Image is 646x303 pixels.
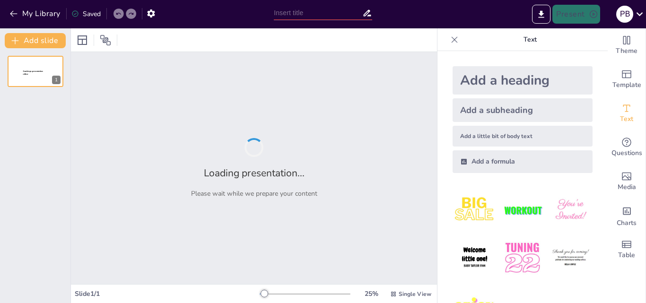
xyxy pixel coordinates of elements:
button: P B [616,5,633,24]
img: 3.jpeg [549,188,593,232]
button: Add slide [5,33,66,48]
img: 4.jpeg [453,236,497,280]
p: Please wait while we prepare your content [191,189,317,198]
img: 1.jpeg [453,188,497,232]
div: Layout [75,33,90,48]
div: P B [616,6,633,23]
div: Add ready made slides [608,62,646,96]
span: Sendsteps presentation editor [23,70,43,76]
div: Add a formula [453,150,593,173]
button: Export to PowerPoint [532,5,550,24]
img: 2.jpeg [500,188,544,232]
div: Add a table [608,233,646,267]
div: 25 % [360,289,383,298]
p: Text [462,28,598,51]
div: 1 [8,56,63,87]
div: Add text boxes [608,96,646,130]
span: Single View [399,290,431,298]
span: Media [618,182,636,192]
div: Get real-time input from your audience [608,130,646,164]
span: Questions [611,148,642,158]
div: Slide 1 / 1 [75,289,260,298]
div: Add a little bit of body text [453,126,593,147]
input: Insert title [274,6,362,20]
div: Change the overall theme [608,28,646,62]
div: Saved [71,9,101,18]
img: 6.jpeg [549,236,593,280]
span: Text [620,114,633,124]
h2: Loading presentation... [204,166,305,180]
span: Charts [617,218,637,228]
div: Add a subheading [453,98,593,122]
span: Theme [616,46,637,56]
div: Add charts and graphs [608,199,646,233]
span: Table [618,250,635,260]
div: Add a heading [453,66,593,95]
span: Position [100,35,111,46]
img: 5.jpeg [500,236,544,280]
button: Present [552,5,600,24]
button: My Library [7,6,64,21]
span: Template [612,80,641,90]
div: Add images, graphics, shapes or video [608,164,646,199]
div: 1 [52,76,61,84]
